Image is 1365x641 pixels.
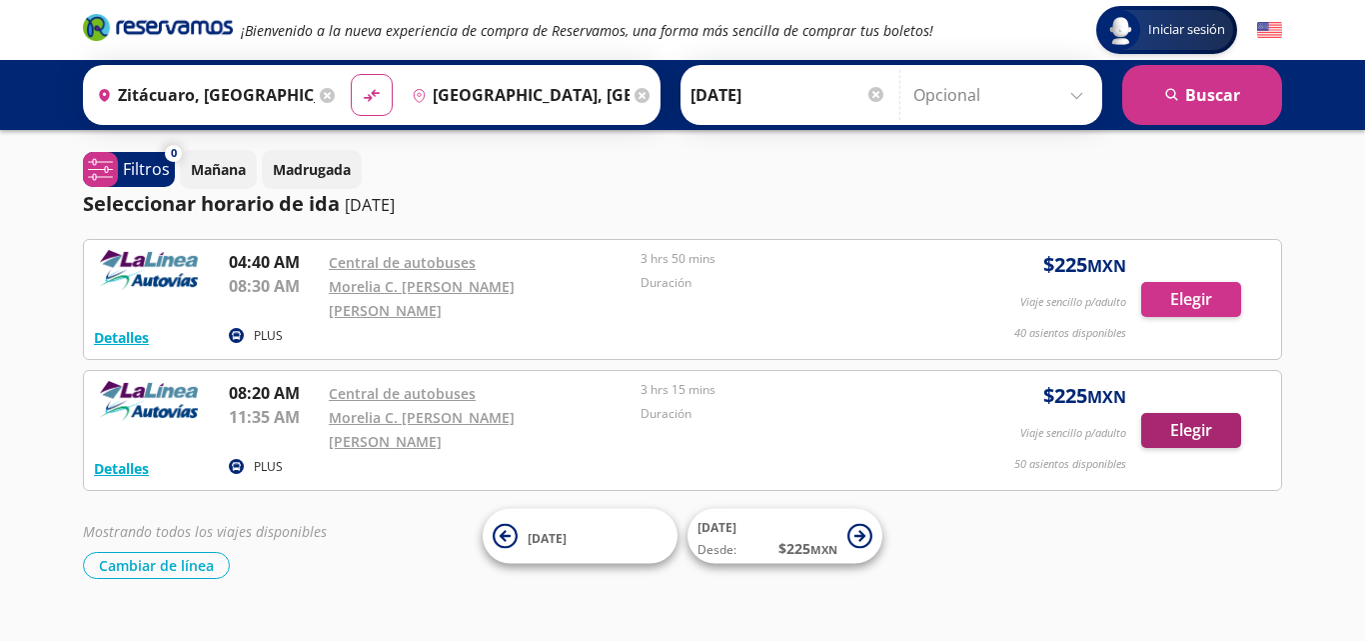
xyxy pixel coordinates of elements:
[1087,255,1126,277] small: MXN
[83,12,233,42] i: Brand Logo
[123,157,170,181] p: Filtros
[641,274,942,292] p: Duración
[229,250,319,274] p: 04:40 AM
[273,159,351,180] p: Madrugada
[254,458,283,476] p: PLUS
[810,542,837,557] small: MXN
[229,381,319,405] p: 08:20 AM
[345,193,395,217] p: [DATE]
[641,250,942,268] p: 3 hrs 50 mins
[94,250,204,290] img: RESERVAMOS
[697,541,736,559] span: Desde:
[94,381,204,421] img: RESERVAMOS
[329,277,515,320] a: Morelia C. [PERSON_NAME] [PERSON_NAME]
[229,405,319,429] p: 11:35 AM
[483,509,678,564] button: [DATE]
[329,384,476,403] a: Central de autobuses
[778,538,837,559] span: $ 225
[687,509,882,564] button: [DATE]Desde:$225MXN
[528,529,567,546] span: [DATE]
[83,522,327,541] em: Mostrando todos los viajes disponibles
[229,274,319,298] p: 08:30 AM
[241,21,933,40] em: ¡Bienvenido a la nueva experiencia de compra de Reservamos, una forma más sencilla de comprar tus...
[1043,381,1126,411] span: $ 225
[262,150,362,189] button: Madrugada
[254,327,283,345] p: PLUS
[83,189,340,219] p: Seleccionar horario de ida
[1141,282,1241,317] button: Elegir
[1140,20,1233,40] span: Iniciar sesión
[1257,18,1282,43] button: English
[191,159,246,180] p: Mañana
[1014,456,1126,473] p: 50 asientos disponibles
[329,253,476,272] a: Central de autobuses
[1087,386,1126,408] small: MXN
[641,381,942,399] p: 3 hrs 15 mins
[1020,294,1126,311] p: Viaje sencillo p/adulto
[180,150,257,189] button: Mañana
[83,12,233,48] a: Brand Logo
[83,552,230,579] button: Cambiar de línea
[1122,65,1282,125] button: Buscar
[171,145,177,162] span: 0
[697,519,736,536] span: [DATE]
[83,152,175,187] button: 0Filtros
[913,70,1092,120] input: Opcional
[94,458,149,479] button: Detalles
[89,70,315,120] input: Buscar Origen
[690,70,886,120] input: Elegir Fecha
[329,408,515,451] a: Morelia C. [PERSON_NAME] [PERSON_NAME]
[1014,325,1126,342] p: 40 asientos disponibles
[404,70,630,120] input: Buscar Destino
[1043,250,1126,280] span: $ 225
[1141,413,1241,448] button: Elegir
[1020,425,1126,442] p: Viaje sencillo p/adulto
[641,405,942,423] p: Duración
[94,327,149,348] button: Detalles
